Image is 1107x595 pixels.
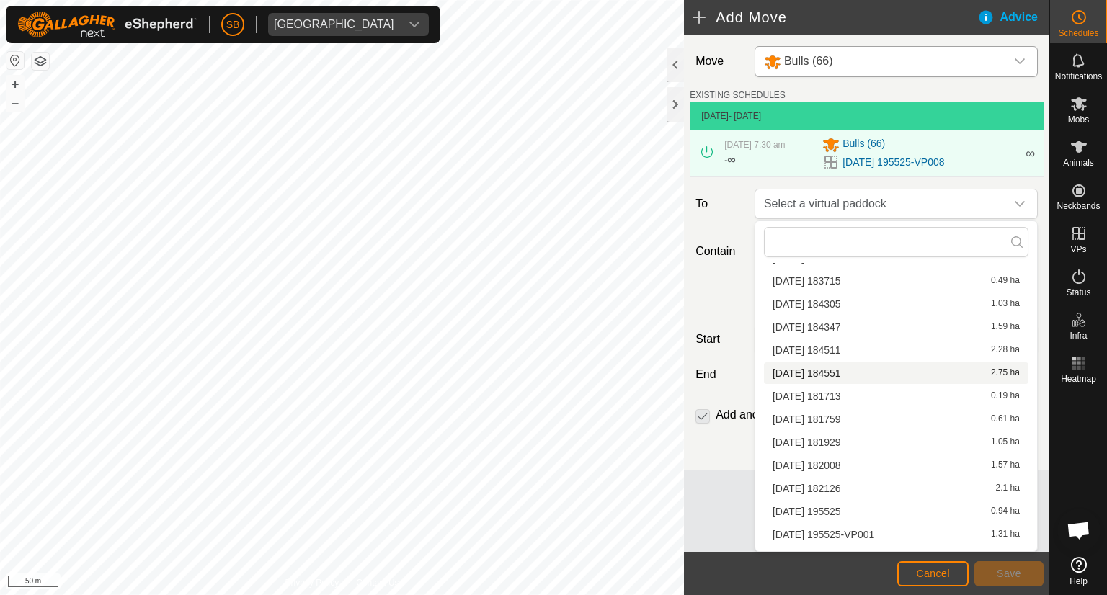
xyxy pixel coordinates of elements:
[784,55,833,67] span: Bulls (66)
[991,345,1020,355] span: 2.28 ha
[226,17,240,32] span: SB
[773,322,841,332] span: [DATE] 184347
[773,460,841,470] span: [DATE] 182008
[773,483,841,493] span: [DATE] 182126
[991,414,1020,424] span: 0.61 ha
[773,345,841,355] span: [DATE] 184511
[1055,72,1102,81] span: Notifications
[268,13,400,36] span: Tangihanga station
[991,506,1020,516] span: 0.94 ha
[1066,288,1090,297] span: Status
[764,547,1028,568] li: 2025-08-14 195525-VP002
[701,111,729,121] span: [DATE]
[758,47,1005,76] span: Bulls
[1005,47,1034,76] div: dropdown trigger
[764,316,1028,338] li: 2025-08-05 184347
[690,46,749,77] label: Move
[727,153,735,166] span: ∞
[773,391,841,401] span: [DATE] 181713
[764,362,1028,384] li: 2025-08-05 184551
[729,111,761,121] span: - [DATE]
[991,529,1020,540] span: 1.31 ha
[1063,158,1094,167] span: Animals
[996,483,1020,493] span: 2.1 ha
[716,409,866,421] label: Add another scheduled move
[773,253,841,263] span: [DATE] 062211
[764,478,1028,499] li: 2025-08-09 182126
[991,276,1020,286] span: 0.49 ha
[773,529,874,540] span: [DATE] 195525-VP001
[991,437,1020,447] span: 1.05 ha
[6,94,24,112] button: –
[1070,577,1088,586] span: Help
[1058,29,1098,37] span: Schedules
[977,9,1049,26] div: Advice
[690,189,749,219] label: To
[1070,245,1086,254] span: VPs
[758,189,1005,218] span: Select a virtual paddock
[690,366,749,383] label: End
[991,391,1020,401] span: 0.19 ha
[764,270,1028,292] li: 2025-08-05 183715
[6,52,24,69] button: Reset Map
[693,9,977,26] h2: Add Move
[274,19,394,30] div: [GEOGRAPHIC_DATA]
[764,293,1028,315] li: 2025-08-05 184305
[724,151,735,169] div: -
[1068,115,1089,124] span: Mobs
[1057,509,1101,552] a: Open chat
[773,299,841,309] span: [DATE] 184305
[1050,551,1107,591] a: Help
[690,331,749,348] label: Start
[997,568,1021,579] span: Save
[916,568,950,579] span: Cancel
[400,13,429,36] div: dropdown trigger
[773,276,841,286] span: [DATE] 183715
[991,299,1020,309] span: 1.03 ha
[773,437,841,447] span: [DATE] 181929
[1057,202,1100,210] span: Neckbands
[764,524,1028,545] li: 2025-08-14 195525-VP001
[356,576,399,589] a: Contact Us
[773,506,841,516] span: [DATE] 195525
[991,322,1020,332] span: 1.59 ha
[764,455,1028,476] li: 2025-08-09 182008
[1026,146,1035,161] span: ∞
[773,414,841,424] span: [DATE] 181759
[1070,331,1087,340] span: Infra
[17,12,197,37] img: Gallagher Logo
[843,155,944,170] a: [DATE] 195525-VP008
[764,501,1028,522] li: 2025-08-14 195525
[764,385,1028,407] li: 2025-08-09 181713
[897,561,969,586] button: Cancel
[690,89,786,102] label: EXISTING SCHEDULES
[1005,189,1034,218] div: dropdown trigger
[724,140,785,150] span: [DATE] 7:30 am
[974,561,1044,586] button: Save
[764,431,1028,453] li: 2025-08-09 181929
[1061,375,1096,383] span: Heatmap
[764,339,1028,361] li: 2025-08-05 184511
[991,368,1020,378] span: 2.75 ha
[764,408,1028,430] li: 2025-08-09 181759
[843,136,885,153] span: Bulls (66)
[285,576,339,589] a: Privacy Policy
[773,368,841,378] span: [DATE] 184551
[32,53,49,70] button: Map Layers
[6,76,24,93] button: +
[991,460,1020,470] span: 1.57 ha
[690,243,749,260] label: Contain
